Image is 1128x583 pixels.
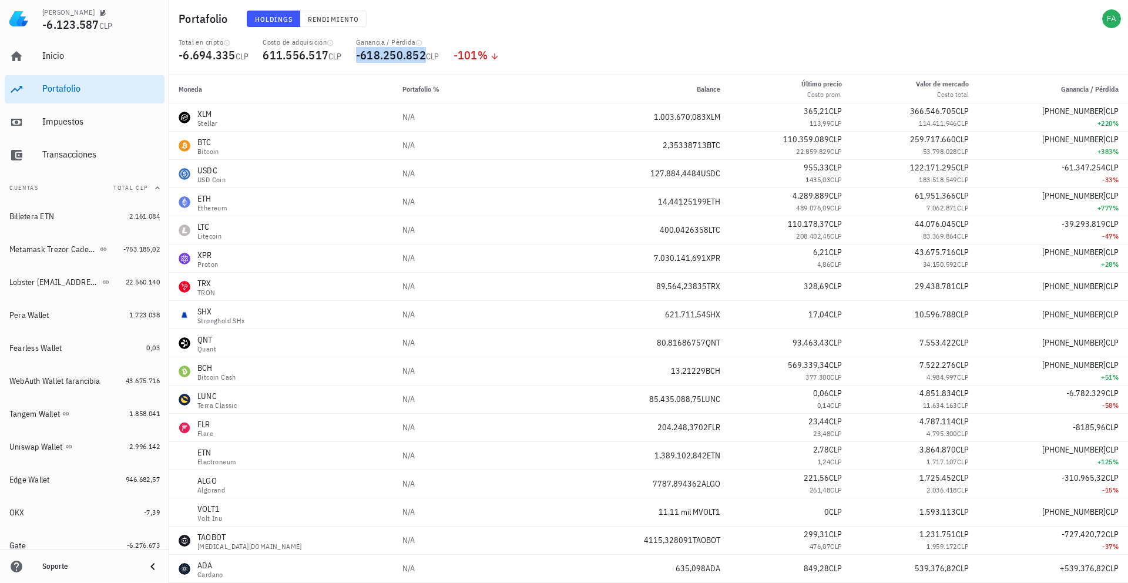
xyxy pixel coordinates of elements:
span: 44.076.045 [915,219,956,229]
span: 0,14 [817,401,831,410]
span: CLP [956,444,969,455]
span: 611.556.517 [263,47,328,63]
div: -33 [988,174,1119,186]
span: CLP [957,119,969,128]
span: XPR [706,253,720,263]
span: CLP [99,21,113,31]
span: [PHONE_NUMBER] [1042,134,1106,145]
div: ETH [197,193,227,205]
span: 621.711,54 [665,309,706,320]
th: Portafolio %: Sin ordenar. Pulse para ordenar de forma ascendente. [393,75,548,103]
span: 6,21 [813,247,829,257]
th: Balance: Sin ordenar. Pulse para ordenar de forma ascendente. [548,75,730,103]
span: 17,04 [808,309,829,320]
span: 110.178,37 [788,219,829,229]
span: % [1113,175,1119,184]
span: 14,44125199 [658,196,707,207]
span: 89.564,23835 [656,281,707,291]
div: [PERSON_NAME] [42,8,95,17]
span: -8185,96 [1073,422,1106,433]
span: 7.553.422 [919,337,956,348]
span: CLP [957,373,969,381]
span: CLP [829,337,842,348]
span: 183.518.549 [919,175,956,184]
span: CLP [1106,190,1119,201]
div: avatar [1102,9,1121,28]
div: BCH-icon [179,366,190,377]
button: CuentasTotal CLP [5,174,164,202]
div: Impuestos [42,116,160,127]
span: 377.300 [805,373,830,381]
span: 34.150.592 [923,260,957,269]
div: BCH [197,362,236,374]
span: 1.593.113 [919,507,956,517]
span: -753.185,02 [123,244,160,253]
div: -101 [454,49,500,61]
span: 1.858.041 [129,409,160,418]
div: XLM [197,108,218,120]
span: 0,03 [146,343,160,352]
span: N/A [402,366,415,376]
div: Costo prom. [801,89,842,100]
span: CLP [957,232,969,240]
span: CLP [957,147,969,156]
span: -61.347.254 [1062,162,1106,173]
span: -39.293.819 [1062,219,1106,229]
span: 1.003.670,083 [654,112,706,122]
span: USDC [701,168,720,179]
span: CLP [830,429,842,438]
div: TRON [197,289,216,296]
span: % [1113,373,1119,381]
span: CLP [956,360,969,370]
span: CLP [956,134,969,145]
span: [PHONE_NUMBER] [1042,360,1106,370]
span: % [1113,203,1119,212]
div: Total en cripto [179,38,249,47]
span: CLP [829,134,842,145]
span: % [1113,401,1119,410]
span: Rendimiento [307,15,359,24]
div: LUNC-icon [179,394,190,406]
span: [PHONE_NUMBER] [1042,281,1106,291]
span: 489.076,09 [796,203,830,212]
div: Valor de mercado [916,79,969,89]
span: CLP [829,416,842,427]
span: 4,86 [817,260,831,269]
span: CLP [957,175,969,184]
div: BTC-icon [179,140,190,152]
span: CLP [830,147,842,156]
span: [PHONE_NUMBER] [1042,190,1106,201]
span: -618.250.852 [356,47,426,63]
span: CLP [829,190,842,201]
a: Fearless Wallet 0,03 [5,334,164,362]
div: Uniswap Wallet [9,442,63,452]
div: FLR-icon [179,422,190,434]
div: Ethereum [197,205,227,212]
span: N/A [402,253,415,263]
span: N/A [402,309,415,320]
span: 366.546.705 [910,106,956,116]
span: 1.231.751 [919,529,956,540]
span: N/A [402,112,415,122]
div: Bitcoin Cash [197,374,236,381]
div: -47 [988,230,1119,242]
span: 22.859.829 [796,147,830,156]
span: CLP [1106,219,1119,229]
span: Moneda [179,85,202,93]
div: XLM-icon [179,112,190,123]
div: XPR-icon [179,253,190,264]
div: TRX [197,277,216,289]
a: Uniswap Wallet 2.996.142 [5,433,164,461]
span: 4.289.889 [793,190,829,201]
img: LedgiFi [9,9,28,28]
a: Lobster [EMAIL_ADDRESS][DOMAIN_NAME] 22.560.140 [5,268,164,296]
a: Transacciones [5,141,164,169]
span: CLP [830,119,842,128]
span: Balance [697,85,720,93]
span: N/A [402,394,415,404]
span: 11,11 mil M [659,507,699,517]
span: N/A [402,168,415,179]
span: LTC [709,225,720,235]
th: Ganancia / Pérdida: Sin ordenar. Pulse para ordenar de forma ascendente. [978,75,1128,103]
span: CLP [829,247,842,257]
